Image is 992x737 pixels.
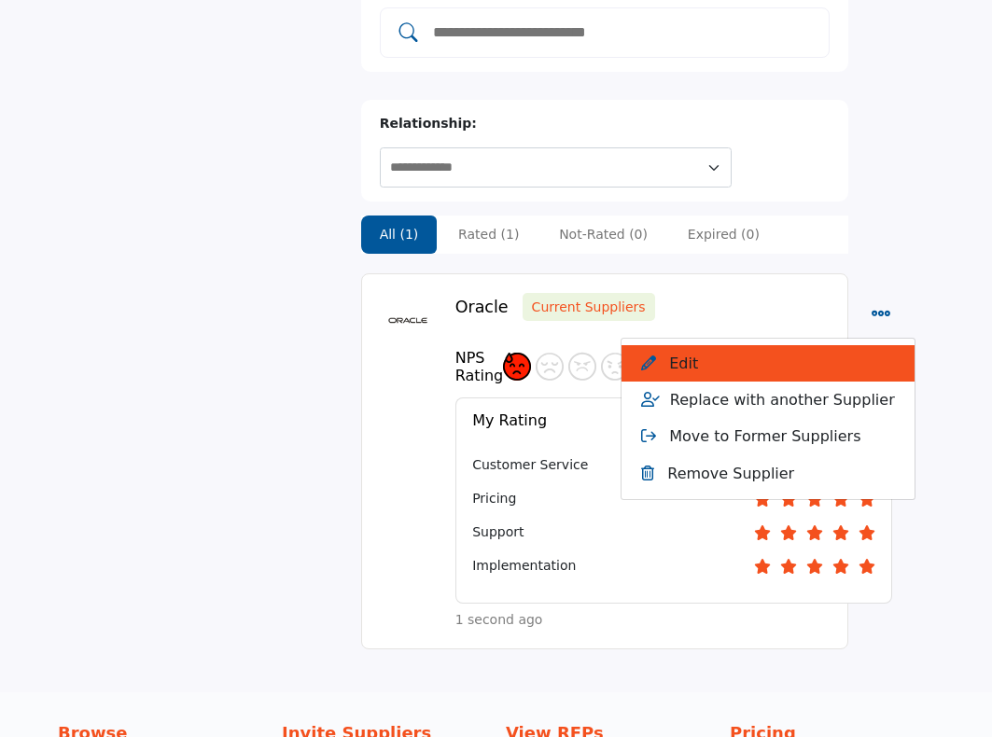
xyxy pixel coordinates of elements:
[669,216,778,254] li: Expired (0)
[622,455,914,492] button: Remove Supplier
[455,349,504,384] h4: NPS Rating
[472,489,516,508] span: Pricing
[456,398,863,442] button: My Rating
[536,353,564,381] div: 1
[523,293,655,321] span: Your indicated relationship type: Current Suppliers
[622,382,914,418] button: Replace with another Supplier
[568,353,596,381] div: 2
[440,216,538,254] li: Rated (1)
[381,293,437,349] img: oracle logo
[455,298,509,316] a: Oracle
[472,522,524,542] span: Support
[622,345,914,382] button: Edit
[870,293,892,336] button: Select Dropdown Menu Options
[622,419,914,455] button: Move to Former Suppliers
[380,116,477,131] b: Relationship:
[472,556,576,576] span: Implementation
[472,455,588,475] span: Customer Service
[431,21,817,45] input: Add and rate your suppliers
[361,216,438,254] li: All (1)
[503,353,531,381] div: 0
[601,353,629,381] div: 3
[540,216,666,254] li: Not-Rated (0)
[455,610,543,630] span: 1 second ago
